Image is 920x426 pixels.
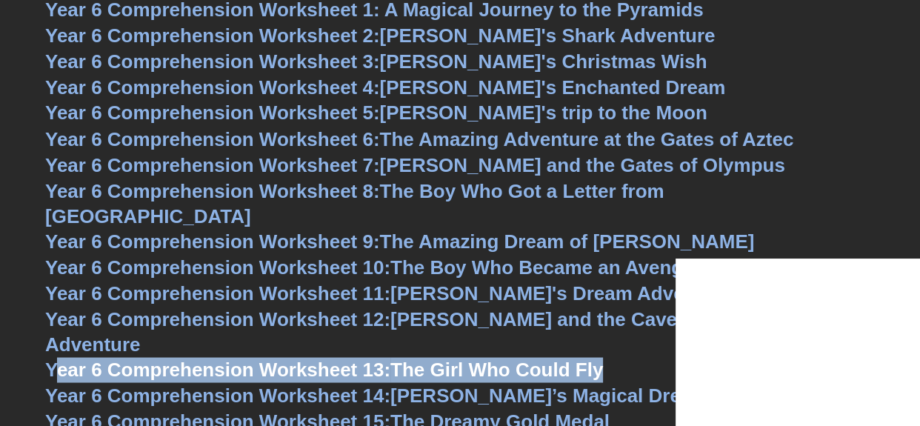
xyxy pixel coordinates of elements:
[45,153,380,176] span: Year 6 Comprehension Worksheet 7:
[45,307,859,355] a: Year 6 Comprehension Worksheet 12:[PERSON_NAME] and the Cave of Sharks: A Dream Adventure
[45,101,707,124] a: Year 6 Comprehension Worksheet 5:[PERSON_NAME]'s trip to the Moon
[45,127,380,150] span: Year 6 Comprehension Worksheet 6:
[45,127,793,150] a: Year 6 Comprehension Worksheet 6:The Amazing Adventure at the Gates of Aztec
[45,307,390,330] span: Year 6 Comprehension Worksheet 12:
[45,24,380,47] span: Year 6 Comprehension Worksheet 2:
[45,384,708,406] a: Year 6 Comprehension Worksheet 14:[PERSON_NAME]’s Magical Dream
[45,179,380,202] span: Year 6 Comprehension Worksheet 8:
[45,282,732,304] a: Year 6 Comprehension Worksheet 11:[PERSON_NAME]'s Dream Adventure
[45,179,664,227] a: Year 6 Comprehension Worksheet 8:The Boy Who Got a Letter from [GEOGRAPHIC_DATA]
[45,384,390,406] span: Year 6 Comprehension Worksheet 14:
[45,24,715,47] a: Year 6 Comprehension Worksheet 2:[PERSON_NAME]'s Shark Adventure
[676,259,920,426] iframe: Chat Widget
[45,230,380,252] span: Year 6 Comprehension Worksheet 9:
[45,358,390,380] span: Year 6 Comprehension Worksheet 13:
[45,256,390,278] span: Year 6 Comprehension Worksheet 10:
[45,76,725,99] a: Year 6 Comprehension Worksheet 4:[PERSON_NAME]'s Enchanted Dream
[45,282,390,304] span: Year 6 Comprehension Worksheet 11:
[45,358,603,380] a: Year 6 Comprehension Worksheet 13:The Girl Who Could Fly
[45,153,785,176] a: Year 6 Comprehension Worksheet 7:[PERSON_NAME] and the Gates of Olympus
[45,256,701,278] a: Year 6 Comprehension Worksheet 10:The Boy Who Became an Avenger
[45,50,380,73] span: Year 6 Comprehension Worksheet 3:
[45,76,380,99] span: Year 6 Comprehension Worksheet 4:
[45,101,380,124] span: Year 6 Comprehension Worksheet 5:
[45,50,707,73] a: Year 6 Comprehension Worksheet 3:[PERSON_NAME]'s Christmas Wish
[45,230,754,252] a: Year 6 Comprehension Worksheet 9:The Amazing Dream of [PERSON_NAME]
